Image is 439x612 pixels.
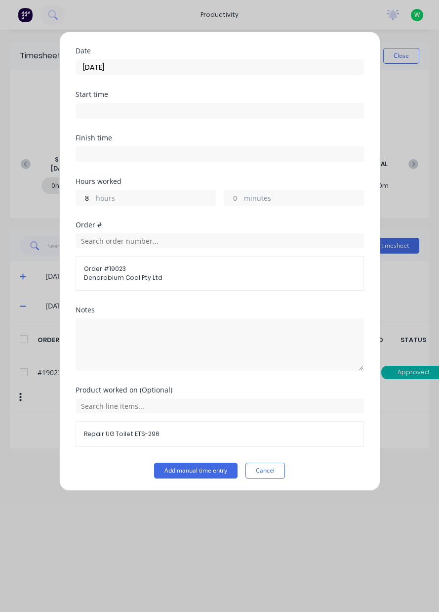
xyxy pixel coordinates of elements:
[76,387,364,393] div: Product worked on (Optional)
[154,463,238,479] button: Add manual time entry
[245,463,285,479] button: Cancel
[76,91,364,98] div: Start time
[76,178,364,185] div: Hours worked
[84,430,356,438] span: Repair UG Toilet ETS-296
[76,398,364,413] input: Search line items...
[96,193,215,205] label: hours
[76,221,364,228] div: Order #
[84,264,356,273] span: Order # 19023
[84,273,356,282] span: Dendrobium Coal Pty Ltd
[244,193,363,205] label: minutes
[76,190,93,205] input: 0
[76,47,364,54] div: Date
[76,134,364,141] div: Finish time
[76,233,364,248] input: Search order number...
[224,190,241,205] input: 0
[76,306,364,313] div: Notes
